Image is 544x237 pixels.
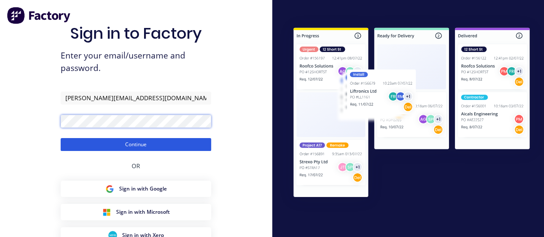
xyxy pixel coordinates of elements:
button: Microsoft Sign inSign in with Microsoft [61,204,211,220]
span: Sign in with Google [119,185,167,193]
h1: Sign in to Factory [70,24,202,43]
button: Google Sign inSign in with Google [61,181,211,197]
img: Factory [7,7,71,24]
div: OR [132,151,140,181]
button: Continue [61,138,211,151]
span: Enter your email/username and password. [61,49,211,74]
img: Microsoft Sign in [102,208,111,216]
input: Email/Username [61,92,211,105]
img: Google Sign in [105,185,114,193]
span: Sign in with Microsoft [116,208,170,216]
